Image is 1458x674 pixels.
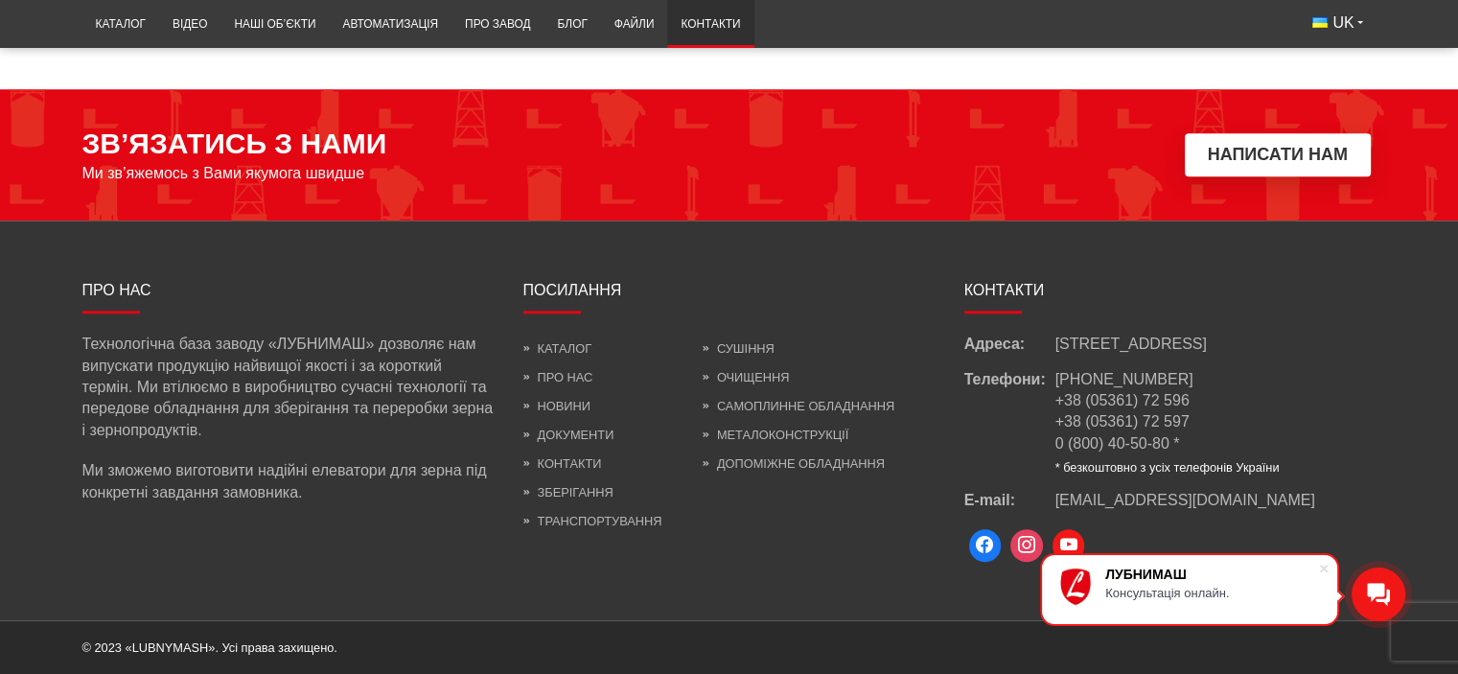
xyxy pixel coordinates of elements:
[1055,435,1180,452] a: 0 (800) 40-50-80 *
[1299,6,1376,40] button: UK
[82,128,387,160] span: ЗВ’ЯЗАТИСЬ З НАМИ
[451,6,544,43] a: Про завод
[523,514,662,528] a: Транспортування
[703,341,775,356] a: Сушіння
[1055,392,1190,408] a: +38 (05361) 72 596
[964,282,1045,298] span: Контакти
[523,428,614,442] a: Документи
[1105,567,1318,582] div: ЛУБНИМАШ
[1105,586,1318,600] div: Консультація онлайн.
[523,485,613,500] a: Зберігання
[1055,459,1280,476] li: * безкоштовно з усіх телефонів України
[964,524,1007,567] a: Facebook
[82,640,337,655] span: © 2023 «LUBNYMASH». Усі права захищено.
[1332,12,1354,34] span: UK
[159,6,220,43] a: Відео
[1312,17,1328,28] img: Українська
[667,6,753,43] a: Контакти
[82,6,159,43] a: Каталог
[1185,133,1371,176] button: Написати нам
[964,490,1055,511] span: E-mail:
[964,334,1055,355] span: Адреса:
[82,165,365,182] span: Ми зв’яжемось з Вами якумога швидше
[703,456,885,471] a: Допоміжне обладнання
[1006,524,1048,567] a: Instagram
[82,460,495,503] p: Ми зможемо виготовити надійні елеватори для зерна під конкретні завдання замовника.
[1048,524,1090,567] a: Youtube
[220,6,329,43] a: Наші об’єкти
[544,6,600,43] a: Блог
[1055,492,1315,508] span: [EMAIL_ADDRESS][DOMAIN_NAME]
[523,456,602,471] a: Контакти
[703,399,894,413] a: Самоплинне обладнання
[82,282,151,298] span: Про нас
[329,6,451,43] a: Автоматизація
[703,428,848,442] a: Металоконструкції
[523,341,591,356] a: Каталог
[601,6,668,43] a: Файли
[703,370,790,384] a: Очищення
[1055,371,1193,387] a: [PHONE_NUMBER]
[523,370,593,384] a: Про нас
[1055,490,1315,511] a: [EMAIL_ADDRESS][DOMAIN_NAME]
[523,399,590,413] a: Новини
[964,369,1055,476] span: Телефони:
[523,282,622,298] span: Посилання
[1055,413,1190,430] a: +38 (05361) 72 597
[1055,334,1207,355] span: [STREET_ADDRESS]
[82,334,495,441] p: Технологічна база заводу «ЛУБНИМАШ» дозволяє нам випускати продукцію найвищої якості і за коротки...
